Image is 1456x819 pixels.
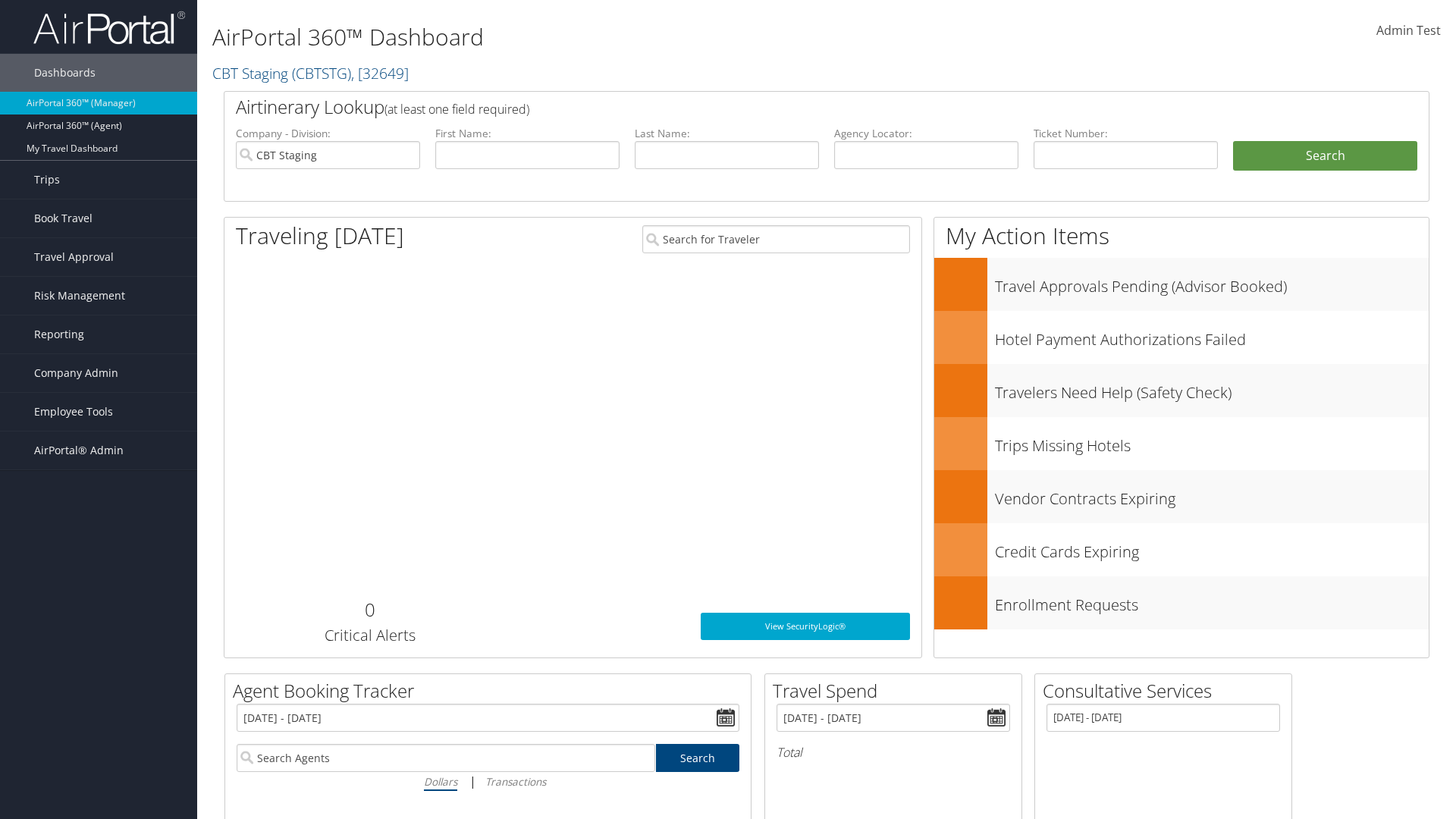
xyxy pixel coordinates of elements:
h6: Total [777,744,1010,761]
a: Credit Cards Expiring [934,523,1429,576]
div: | [237,772,739,791]
a: Search [656,744,740,772]
h3: Travelers Need Help (Safety Check) [995,375,1429,403]
span: Admin Test [1376,22,1441,39]
a: Admin Test [1376,8,1441,55]
i: Dollars [424,774,457,789]
span: (at least one field required) [384,101,529,118]
h1: Traveling [DATE] [236,220,404,252]
h3: Critical Alerts [236,625,504,646]
span: Book Travel [34,199,93,237]
label: Company - Division: [236,126,420,141]
label: Agency Locator: [834,126,1018,141]
a: CBT Staging [212,63,409,83]
h1: My Action Items [934,220,1429,252]
span: Company Admin [34,354,118,392]
h3: Credit Cards Expiring [995,534,1429,563]
span: Risk Management [34,277,125,315]
img: airportal-logo.png [33,10,185,45]
a: Travel Approvals Pending (Advisor Booked) [934,258,1429,311]
button: Search [1233,141,1417,171]
h3: Enrollment Requests [995,587,1429,616]
span: Dashboards [34,54,96,92]
a: Hotel Payment Authorizations Failed [934,311,1429,364]
h1: AirPortal 360™ Dashboard [212,21,1031,53]
h3: Trips Missing Hotels [995,428,1429,457]
i: Transactions [485,774,546,789]
h2: 0 [236,597,504,623]
span: Trips [34,161,60,199]
label: Last Name: [635,126,819,141]
span: Travel Approval [34,238,114,276]
span: ( CBTSTG ) [292,63,351,83]
h2: Airtinerary Lookup [236,94,1317,120]
input: Search Agents [237,744,655,772]
h2: Travel Spend [773,678,1021,704]
label: Ticket Number: [1034,126,1218,141]
h3: Vendor Contracts Expiring [995,481,1429,510]
span: Employee Tools [34,393,113,431]
a: Travelers Need Help (Safety Check) [934,364,1429,417]
h3: Travel Approvals Pending (Advisor Booked) [995,268,1429,297]
h3: Hotel Payment Authorizations Failed [995,322,1429,350]
h2: Agent Booking Tracker [233,678,751,704]
input: Search for Traveler [642,225,910,253]
span: Reporting [34,315,84,353]
span: AirPortal® Admin [34,431,124,469]
a: Trips Missing Hotels [934,417,1429,470]
a: View SecurityLogic® [701,613,910,640]
a: Vendor Contracts Expiring [934,470,1429,523]
a: Enrollment Requests [934,576,1429,629]
label: First Name: [435,126,620,141]
span: , [ 32649 ] [351,63,409,83]
h2: Consultative Services [1043,678,1291,704]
